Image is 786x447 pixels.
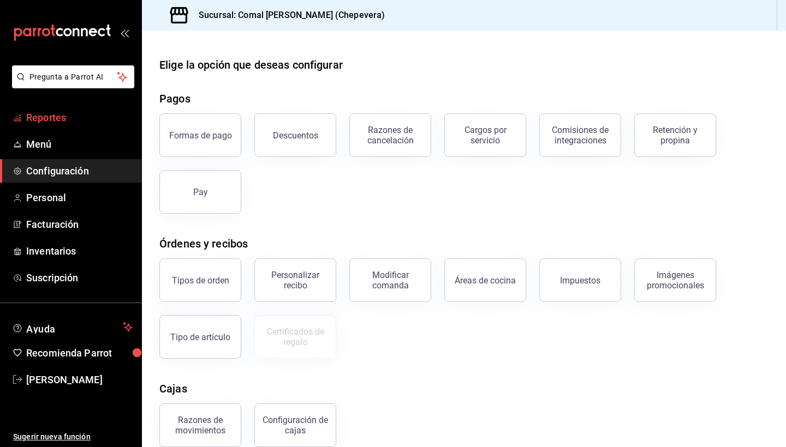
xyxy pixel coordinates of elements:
span: Inventarios [26,244,133,258]
button: Imágenes promocionales [634,258,716,302]
div: Pagos [159,90,190,107]
div: Impuestos [560,275,600,286]
span: Menú [26,137,133,152]
button: open_drawer_menu [120,28,129,37]
h3: Sucursal: Comal [PERSON_NAME] (Chepevera) [190,9,385,22]
div: Tipo de artículo [170,332,230,342]
button: Razones de movimientos [159,403,241,447]
div: Certificados de regalo [261,327,329,347]
button: Personalizar recibo [254,258,336,302]
button: Certificados de regalo [254,315,336,359]
div: Cargos por servicio [451,125,519,146]
div: Cajas [159,380,187,397]
span: Suscripción [26,270,133,285]
button: Pay [159,170,241,214]
div: Pay [193,187,208,197]
div: Tipos de orden [172,275,229,286]
div: Comisiones de integraciones [546,125,614,146]
button: Cargos por servicio [444,113,526,157]
button: Impuestos [539,258,621,302]
span: Sugerir nueva función [13,431,133,443]
button: Retención y propina [634,113,716,157]
span: [PERSON_NAME] [26,372,133,387]
button: Modificar comanda [349,258,431,302]
div: Formas de pago [169,130,232,141]
button: Tipo de artículo [159,315,241,359]
div: Modificar comanda [356,270,424,291]
div: Áreas de cocina [455,275,516,286]
button: Configuración de cajas [254,403,336,447]
div: Retención y propina [641,125,709,146]
div: Personalizar recibo [261,270,329,291]
button: Comisiones de integraciones [539,113,621,157]
div: Elige la opción que deseas configurar [159,57,343,73]
div: Órdenes y recibos [159,235,248,252]
button: Formas de pago [159,113,241,157]
span: Reportes [26,110,133,125]
div: Imágenes promocionales [641,270,709,291]
button: Tipos de orden [159,258,241,302]
div: Razones de movimientos [166,415,234,436]
a: Pregunta a Parrot AI [8,79,134,90]
button: Áreas de cocina [444,258,526,302]
button: Razones de cancelación [349,113,431,157]
span: Configuración [26,164,133,178]
div: Descuentos [273,130,318,141]
span: Pregunta a Parrot AI [29,71,117,83]
button: Descuentos [254,113,336,157]
span: Personal [26,190,133,205]
div: Configuración de cajas [261,415,329,436]
button: Pregunta a Parrot AI [12,65,134,88]
span: Recomienda Parrot [26,346,133,360]
div: Razones de cancelación [356,125,424,146]
span: Facturación [26,217,133,232]
span: Ayuda [26,321,118,334]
